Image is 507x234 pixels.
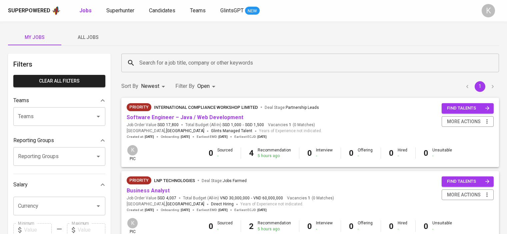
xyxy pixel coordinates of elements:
span: Total Budget (All-In) [185,122,264,128]
div: Newest [141,80,167,93]
span: [DATE] [257,134,267,139]
div: - [217,226,233,232]
b: 0 [209,148,213,158]
div: Hired [398,147,407,159]
p: Teams [13,97,29,105]
span: Partnership Leads [286,105,319,110]
span: Earliest EMD : [197,208,228,212]
nav: pagination navigation [461,81,499,92]
span: [DATE] [218,208,228,212]
div: Sourced [217,147,233,159]
button: find talents [442,103,494,114]
span: My Jobs [12,33,57,42]
span: Onboarding : [161,208,190,212]
span: [DATE] [257,208,267,212]
b: 0 [424,222,428,231]
span: Teams [190,7,206,14]
p: Filter By [175,82,195,90]
div: Unsuitable [432,220,452,232]
span: SGD 1,500 [245,122,264,128]
span: find talents [447,178,490,185]
span: Vacancies ( 0 Matches ) [268,122,315,128]
div: New Job received from Demand Team [127,103,151,111]
p: Sort By [121,82,138,90]
span: [GEOGRAPHIC_DATA] [166,201,204,208]
div: Sourced [217,220,233,232]
div: K [482,4,495,17]
div: - [432,153,452,159]
span: Onboarding : [161,134,190,139]
span: All Jobs [65,33,111,42]
span: NEW [245,8,260,14]
span: Direct Hiring [211,202,234,206]
span: Deal Stage : [265,105,319,110]
span: - [243,122,244,128]
div: Salary [13,178,105,191]
a: Software Engineer – Java / Web Development [127,114,243,120]
div: - [217,153,233,159]
span: 1 [288,122,291,128]
div: K [127,217,138,229]
div: Interview [316,147,333,159]
b: 0 [209,222,213,231]
div: Offering [358,147,373,159]
div: Hired [398,220,407,232]
span: [DATE] [181,208,190,212]
div: Superpowered [8,7,50,15]
span: find talents [447,105,490,112]
span: Jobs Farmed [223,178,247,183]
span: Created at : [127,134,154,139]
span: 1 [307,195,310,201]
div: New Job received from Demand Team [127,176,151,184]
div: 5 hours ago [258,226,291,232]
b: 4 [249,148,254,158]
button: Open [94,112,103,121]
div: Offering [358,220,373,232]
div: - [358,153,373,159]
span: Created at : [127,208,154,212]
img: app logo [52,6,61,16]
span: SGD 4,007 [157,195,176,201]
div: Open [197,80,218,93]
span: Vacancies ( 0 Matches ) [287,195,334,201]
span: [GEOGRAPHIC_DATA] , [127,128,204,134]
div: Interview [316,220,333,232]
span: Earliest EMD : [197,134,228,139]
p: Reporting Groups [13,136,54,144]
a: Superhunter [106,7,136,15]
b: 0 [389,148,394,158]
b: 0 [349,222,354,231]
span: Clear All filters [19,77,100,85]
span: [DATE] [145,134,154,139]
div: - [316,153,333,159]
div: - [432,226,452,232]
button: more actions [442,189,494,200]
h6: Filters [13,59,105,70]
div: - [358,226,373,232]
button: page 1 [475,81,485,92]
span: Glints Managed Talent [211,128,252,133]
button: find talents [442,176,494,187]
span: Superhunter [106,7,134,14]
span: VND 30,000,000 [220,195,250,201]
div: Recommendation [258,220,291,232]
button: Clear All filters [13,75,105,87]
a: GlintsGPT NEW [220,7,260,15]
div: K [127,144,138,156]
span: Priority [127,104,151,111]
span: Priority [127,177,151,184]
div: - [398,226,407,232]
p: Salary [13,181,28,189]
b: 0 [307,222,312,231]
div: Reporting Groups [13,134,105,147]
b: 2 [249,222,254,231]
span: Years of Experience not indicated. [240,201,303,208]
span: SGD 1,000 [222,122,241,128]
a: Teams [190,7,207,15]
div: Teams [13,94,105,107]
span: [GEOGRAPHIC_DATA] [166,128,204,134]
span: VND 60,000,000 [253,195,283,201]
b: 0 [349,148,354,158]
b: 0 [307,148,312,158]
span: [GEOGRAPHIC_DATA] , [127,201,204,208]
